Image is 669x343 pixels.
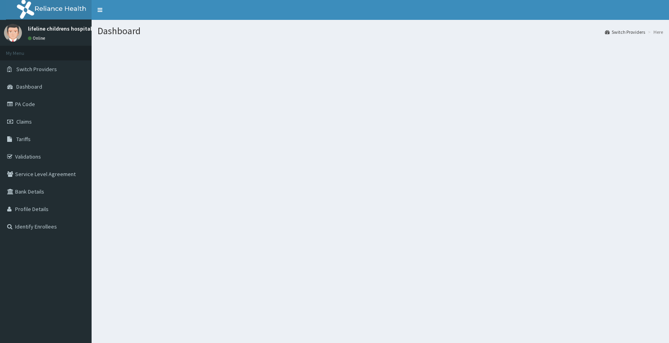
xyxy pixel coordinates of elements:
[4,24,22,42] img: User Image
[16,83,42,90] span: Dashboard
[28,35,47,41] a: Online
[16,66,57,73] span: Switch Providers
[16,118,32,125] span: Claims
[16,136,31,143] span: Tariffs
[646,29,663,35] li: Here
[605,29,645,35] a: Switch Providers
[98,26,663,36] h1: Dashboard
[28,26,92,31] p: lifeline childrens hospital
